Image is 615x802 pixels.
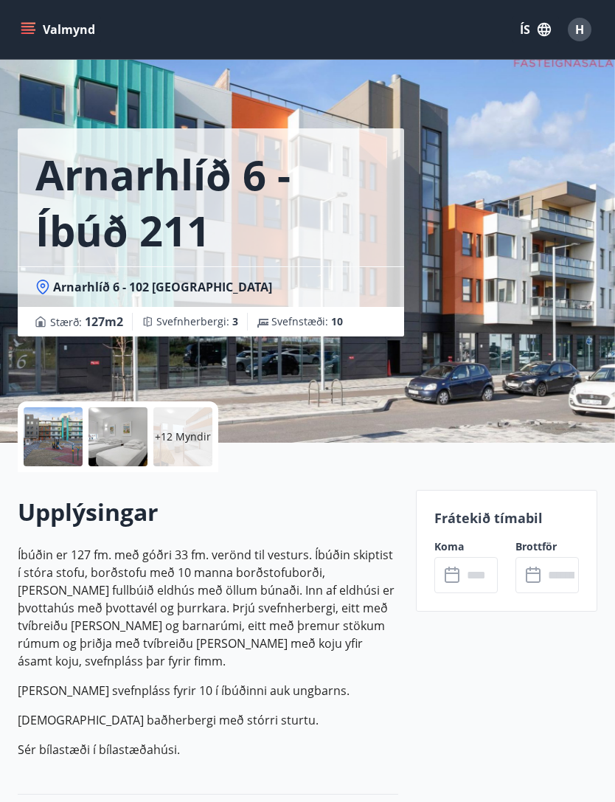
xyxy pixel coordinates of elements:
p: Sér bílastæði í bílastæðahúsi. [18,741,398,758]
button: menu [18,16,101,43]
span: Svefnherbergi : [156,314,238,329]
span: Stærð : [50,313,123,331]
span: 127 m2 [85,314,123,330]
span: Svefnstæði : [271,314,343,329]
span: Arnarhlíð 6 - 102 [GEOGRAPHIC_DATA] [53,279,272,295]
p: [PERSON_NAME] svefnpláss fyrir 10 í íbúðinni auk ungbarns. [18,682,398,699]
p: [DEMOGRAPHIC_DATA] baðherbergi með stórri sturtu. [18,711,398,729]
span: 3 [232,314,238,328]
label: Brottför [515,539,579,554]
p: Frátekið tímabil [434,508,579,528]
button: H [562,12,597,47]
h1: Arnarhlíð 6 - Íbúð 211 [35,146,386,258]
p: Íbúðin er 127 fm. með góðri 33 fm. verönd til vesturs. Íbúðin skiptist í stóra stofu, borðstofu m... [18,546,398,670]
span: 10 [331,314,343,328]
h2: Upplýsingar [18,496,398,528]
p: +12 Myndir [155,429,211,444]
button: ÍS [512,16,559,43]
label: Koma [434,539,498,554]
span: H [575,21,584,38]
